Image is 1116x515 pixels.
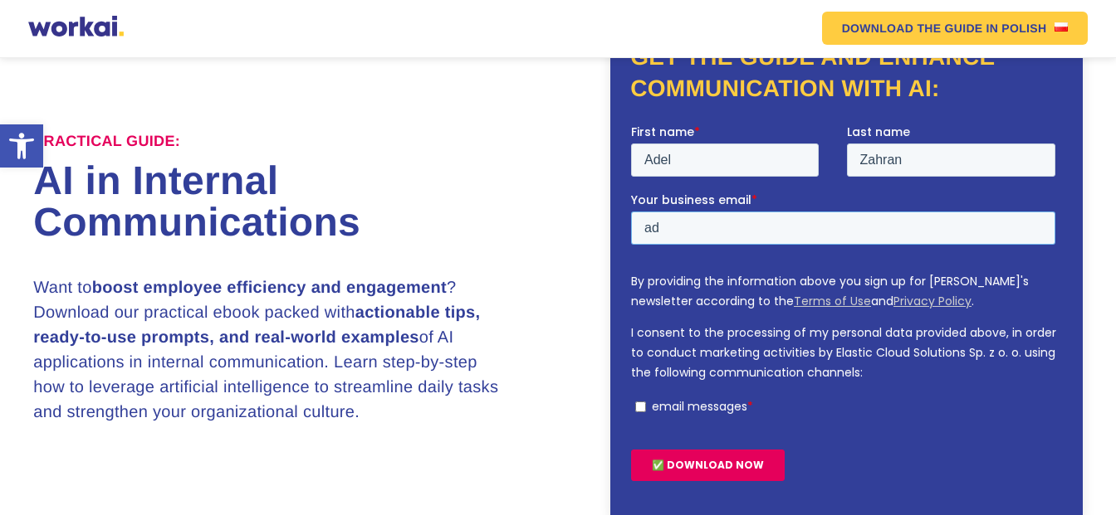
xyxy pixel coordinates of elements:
iframe: Form 0 [631,124,1062,495]
a: DOWNLOAD THE GUIDEIN POLISHUS flag [822,12,1089,45]
h3: Want to ? Download our practical ebook packed with of AI applications in internal communication. ... [33,275,506,425]
h1: AI in Internal Communications [33,161,558,244]
em: DOWNLOAD THE GUIDE [842,22,983,34]
label: Practical Guide: [33,133,180,151]
img: US flag [1055,22,1068,32]
h2: Get the guide and enhance communication with AI: [630,41,1063,104]
strong: boost employee efficiency and engagement [92,279,447,297]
